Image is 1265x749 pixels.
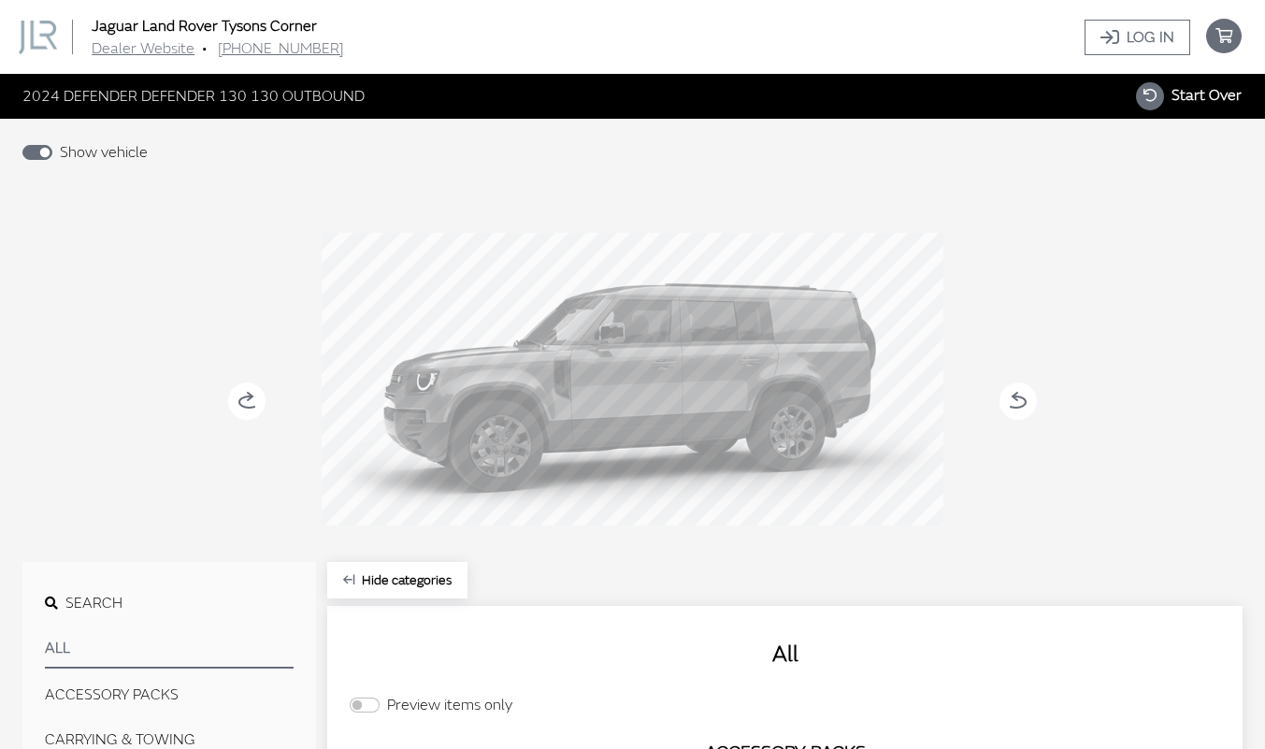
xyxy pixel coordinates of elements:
span: Click to hide category section. [362,572,452,588]
span: Log In [1127,26,1174,49]
span: • [202,39,207,58]
h2: All [350,638,1220,671]
a: Jaguar Land Rover Tysons Corner logo [19,20,88,54]
a: [PHONE_NUMBER] [218,39,344,58]
a: Jaguar Land Rover Tysons Corner [92,17,317,36]
img: Dashboard [19,21,57,54]
label: Show vehicle [60,141,148,164]
button: Hide categories [327,562,467,598]
span: Start Over [1172,86,1242,105]
a: Dealer Website [92,39,194,58]
span: Search [65,594,122,612]
button: ACCESSORY PACKS [45,676,294,713]
button: Start Over [1135,81,1243,111]
label: Preview items only [387,694,512,716]
span: 2024 DEFENDER DEFENDER 130 130 OUTBOUND [22,85,365,108]
button: your cart [1205,4,1265,70]
a: Log In [1085,20,1190,55]
button: All [45,629,294,669]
